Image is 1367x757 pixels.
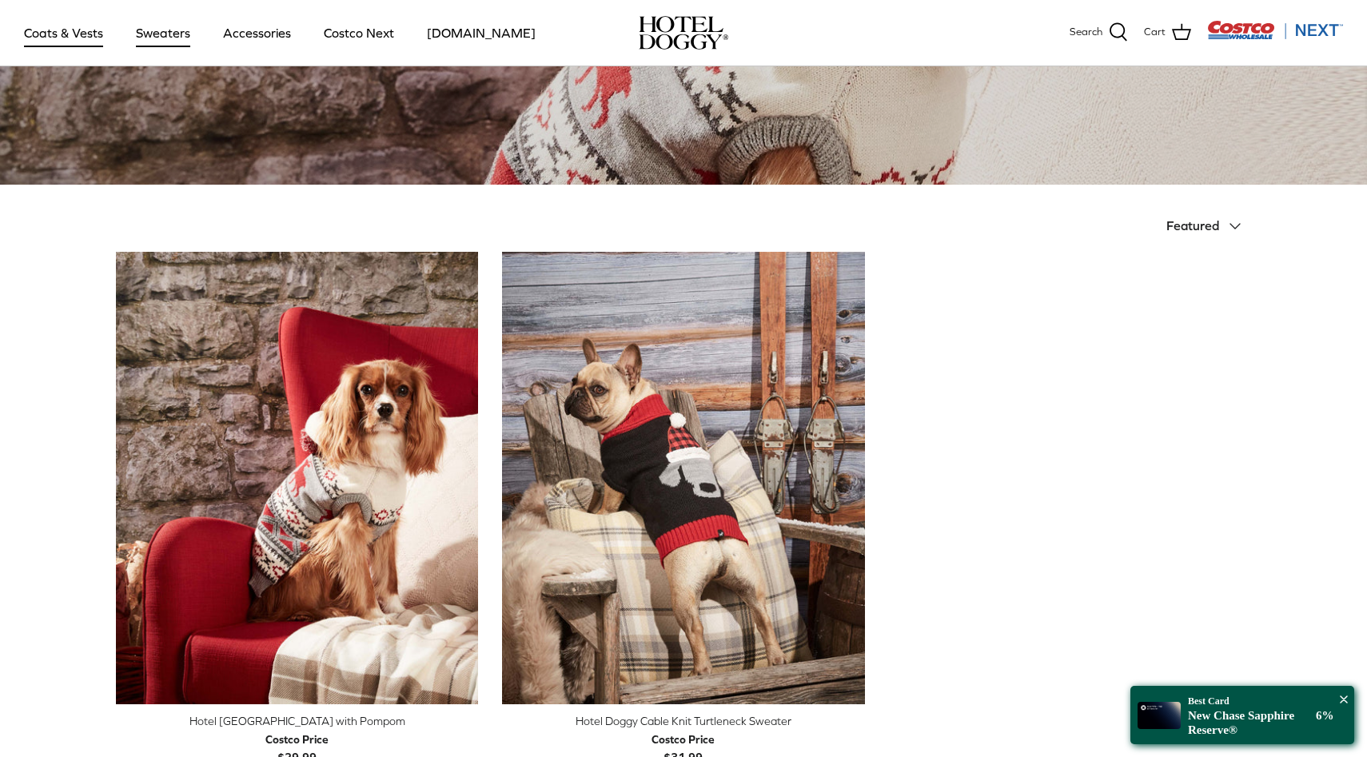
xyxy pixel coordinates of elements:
[122,6,205,60] a: Sweaters
[1144,24,1166,41] span: Cart
[1070,22,1128,43] a: Search
[639,16,728,50] a: hoteldoggy.com hoteldoggycom
[412,6,550,60] a: [DOMAIN_NAME]
[502,712,864,730] div: Hotel Doggy Cable Knit Turtleneck Sweater
[1144,22,1191,43] a: Cart
[265,731,329,748] div: Costco Price
[10,6,118,60] a: Coats & Vests
[652,731,715,748] div: Costco Price
[309,6,409,60] a: Costco Next
[1070,24,1102,41] span: Search
[116,712,478,730] div: Hotel [GEOGRAPHIC_DATA] with Pompom
[502,252,864,705] a: Hotel Doggy Cable Knit Turtleneck Sweater
[639,16,728,50] img: hoteldoggycom
[209,6,305,60] a: Accessories
[1166,209,1251,244] button: Featured
[116,252,478,705] a: Hotel Doggy Fair Isle Sweater with Pompom
[1207,20,1343,40] img: Costco Next
[1207,30,1343,42] a: Visit Costco Next
[1166,218,1219,233] span: Featured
